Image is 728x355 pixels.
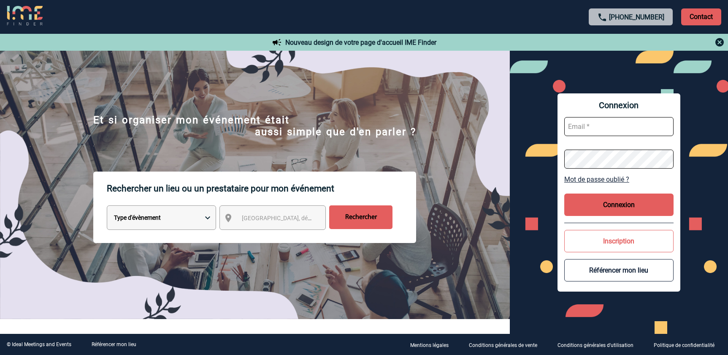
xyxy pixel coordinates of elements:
a: Conditions générales de vente [462,341,551,349]
a: Référencer mon lieu [92,341,136,347]
button: Connexion [564,194,674,216]
a: [PHONE_NUMBER] [609,13,664,21]
a: Mot de passe oublié ? [564,175,674,183]
p: Conditions générales d'utilisation [558,342,633,348]
input: Rechercher [329,205,392,229]
input: Email * [564,117,674,136]
p: Rechercher un lieu ou un prestataire pour mon événement [107,172,416,205]
div: © Ideal Meetings and Events [7,341,71,347]
button: Référencer mon lieu [564,259,674,281]
p: Mentions légales [410,342,449,348]
a: Politique de confidentialité [647,341,728,349]
span: Connexion [564,100,674,110]
button: Inscription [564,230,674,252]
p: Politique de confidentialité [654,342,714,348]
span: [GEOGRAPHIC_DATA], département, région... [242,215,359,221]
img: call-24-px.png [597,12,607,22]
p: Conditions générales de vente [469,342,537,348]
a: Mentions légales [403,341,462,349]
a: Conditions générales d'utilisation [551,341,647,349]
p: Contact [681,8,721,25]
